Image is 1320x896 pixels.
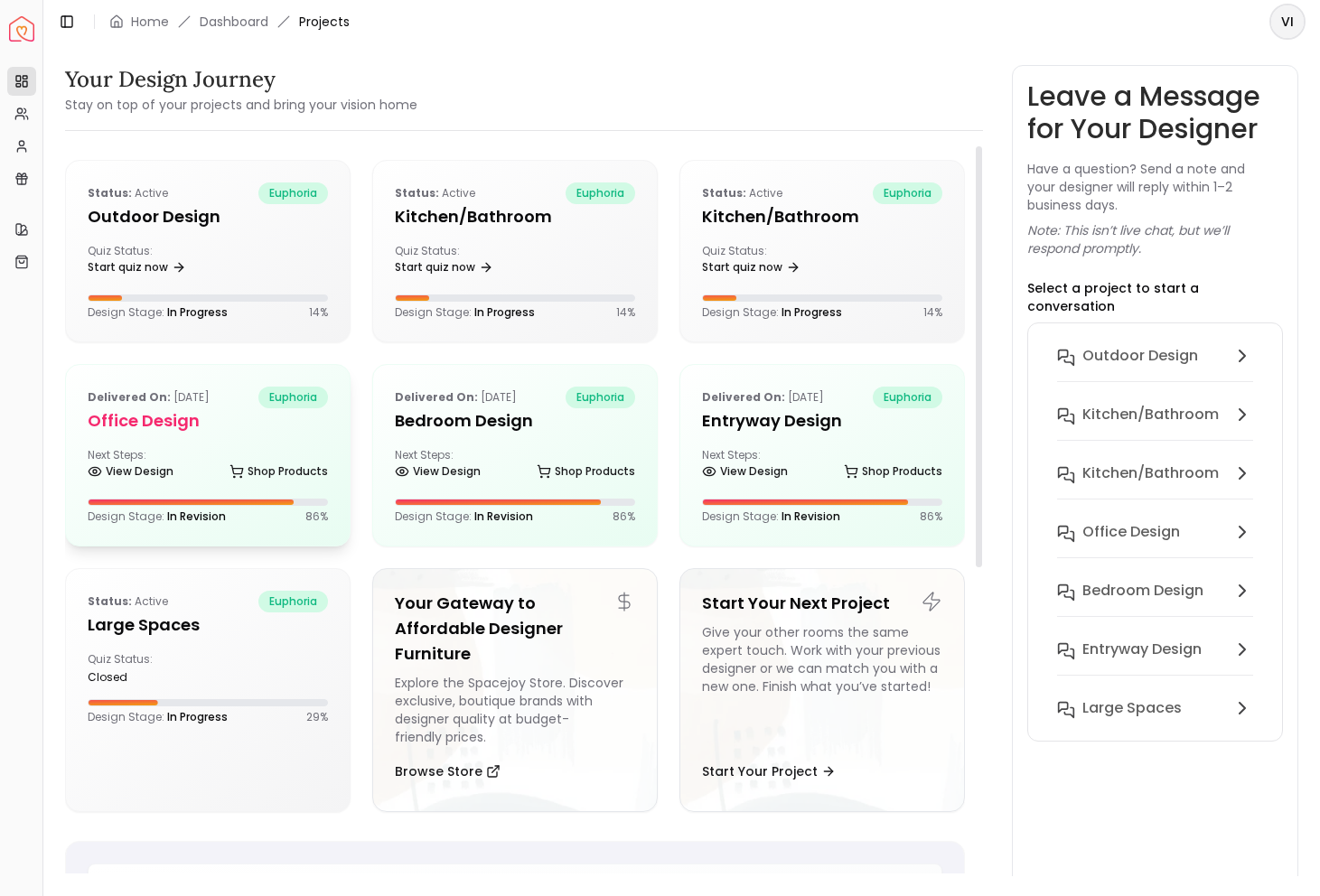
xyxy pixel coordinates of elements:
[923,305,942,320] p: 14 %
[88,244,201,280] div: Quiz Status:
[88,448,328,484] div: Next Steps:
[1043,455,1268,514] button: Kitchen/Bathroom
[1043,514,1268,573] button: Office design
[131,13,169,31] a: Home
[1043,631,1268,690] button: entryway design
[88,408,328,434] h5: Office design
[395,255,493,280] a: Start quiz now
[702,204,942,229] h5: Kitchen/Bathroom
[395,185,439,201] b: Status:
[65,65,417,94] h3: Your Design Journey
[395,182,475,204] p: active
[702,408,942,434] h5: entryway design
[844,459,942,484] a: Shop Products
[702,389,785,405] b: Delivered on:
[702,387,824,408] p: [DATE]
[88,591,168,612] p: active
[702,591,942,616] h5: Start Your Next Project
[88,182,168,204] p: active
[702,185,746,201] b: Status:
[702,244,815,280] div: Quiz Status:
[1043,397,1268,455] button: Kitchen/Bathroom
[1027,279,1283,315] p: Select a project to start a conversation
[537,459,635,484] a: Shop Products
[1269,4,1306,40] button: VI
[566,387,635,408] span: euphoria
[702,753,836,789] button: Start Your Project
[395,305,535,320] p: Design Stage:
[1043,690,1268,726] button: Large Spaces
[229,459,328,484] a: Shop Products
[305,509,328,524] p: 86 %
[395,387,517,408] p: [DATE]
[200,13,268,31] a: Dashboard
[88,670,201,685] div: closed
[1082,404,1219,425] h6: Kitchen/Bathroom
[109,13,350,31] nav: breadcrumb
[395,459,481,484] a: View Design
[1027,160,1283,214] p: Have a question? Send a note and your designer will reply within 1–2 business days.
[1082,697,1182,719] h6: Large Spaces
[1043,573,1268,631] button: Bedroom design
[88,509,226,524] p: Design Stage:
[782,509,840,524] span: In Revision
[702,182,782,204] p: active
[1043,338,1268,397] button: Outdoor design
[395,753,501,789] button: Browse Store
[306,710,328,724] p: 29 %
[1082,521,1180,543] h6: Office design
[88,612,328,638] h5: Large Spaces
[1027,80,1283,145] h3: Leave a Message for Your Designer
[702,623,942,746] div: Give your other rooms the same expert touch. Work with your previous designer or we can match you...
[167,709,228,724] span: In Progress
[167,304,228,320] span: In Progress
[1082,580,1203,602] h6: Bedroom design
[616,305,635,320] p: 14 %
[566,182,635,204] span: euphoria
[258,387,328,408] span: euphoria
[9,16,34,42] a: Spacejoy
[702,305,842,320] p: Design Stage:
[1027,221,1283,257] p: Note: This isn’t live chat, but we’ll respond promptly.
[702,509,840,524] p: Design Stage:
[395,389,478,405] b: Delivered on:
[88,255,186,280] a: Start quiz now
[9,16,34,42] img: Spacejoy Logo
[679,568,965,812] a: Start Your Next ProjectGive your other rooms the same expert touch. Work with your previous desig...
[613,509,635,524] p: 86 %
[88,652,201,685] div: Quiz Status:
[395,408,635,434] h5: Bedroom design
[920,509,942,524] p: 86 %
[88,204,328,229] h5: Outdoor design
[395,509,533,524] p: Design Stage:
[873,387,942,408] span: euphoria
[88,387,210,408] p: [DATE]
[309,305,328,320] p: 14 %
[258,591,328,612] span: euphoria
[702,255,800,280] a: Start quiz now
[88,389,171,405] b: Delivered on:
[395,591,635,667] h5: Your Gateway to Affordable Designer Furniture
[395,448,635,484] div: Next Steps:
[167,509,226,524] span: In Revision
[474,304,535,320] span: In Progress
[372,568,658,812] a: Your Gateway to Affordable Designer FurnitureExplore the Spacejoy Store. Discover exclusive, bout...
[1082,639,1202,660] h6: entryway design
[88,185,132,201] b: Status:
[88,305,228,320] p: Design Stage:
[88,710,228,724] p: Design Stage:
[395,244,508,280] div: Quiz Status:
[1082,345,1198,367] h6: Outdoor design
[702,448,942,484] div: Next Steps:
[88,459,173,484] a: View Design
[65,96,417,114] small: Stay on top of your projects and bring your vision home
[88,593,132,609] b: Status:
[702,459,788,484] a: View Design
[1082,462,1219,484] h6: Kitchen/Bathroom
[258,182,328,204] span: euphoria
[873,182,942,204] span: euphoria
[299,13,350,31] span: Projects
[474,509,533,524] span: In Revision
[782,304,842,320] span: In Progress
[395,204,635,229] h5: Kitchen/Bathroom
